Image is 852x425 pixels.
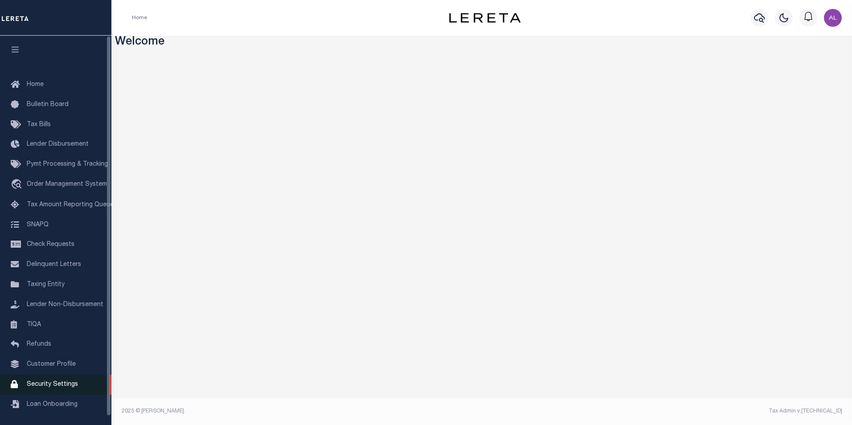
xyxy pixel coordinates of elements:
span: Delinquent Letters [27,262,81,268]
span: TIQA [27,321,41,327]
img: svg+xml;base64,PHN2ZyB4bWxucz0iaHR0cDovL3d3dy53My5vcmcvMjAwMC9zdmciIHBvaW50ZXItZXZlbnRzPSJub25lIi... [824,9,842,27]
h3: Welcome [115,36,849,49]
span: Customer Profile [27,361,76,368]
span: Lender Non-Disbursement [27,302,103,308]
span: Tax Amount Reporting Queue [27,202,114,208]
li: Home [132,14,147,22]
span: SNAPQ [27,221,49,228]
span: Taxing Entity [27,282,65,288]
div: 2025 © [PERSON_NAME]. [115,407,482,415]
span: Pymt Processing & Tracking [27,161,108,168]
i: travel_explore [11,179,25,191]
div: Tax Admin v.[TECHNICAL_ID] [488,407,842,415]
span: Refunds [27,341,51,347]
span: Security Settings [27,381,78,388]
span: Tax Bills [27,122,51,128]
span: Home [27,82,44,88]
img: logo-dark.svg [449,13,520,23]
span: Loan Onboarding [27,401,78,408]
span: Check Requests [27,241,74,248]
span: Bulletin Board [27,102,69,108]
span: Lender Disbursement [27,141,89,147]
span: Order Management System [27,181,107,188]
